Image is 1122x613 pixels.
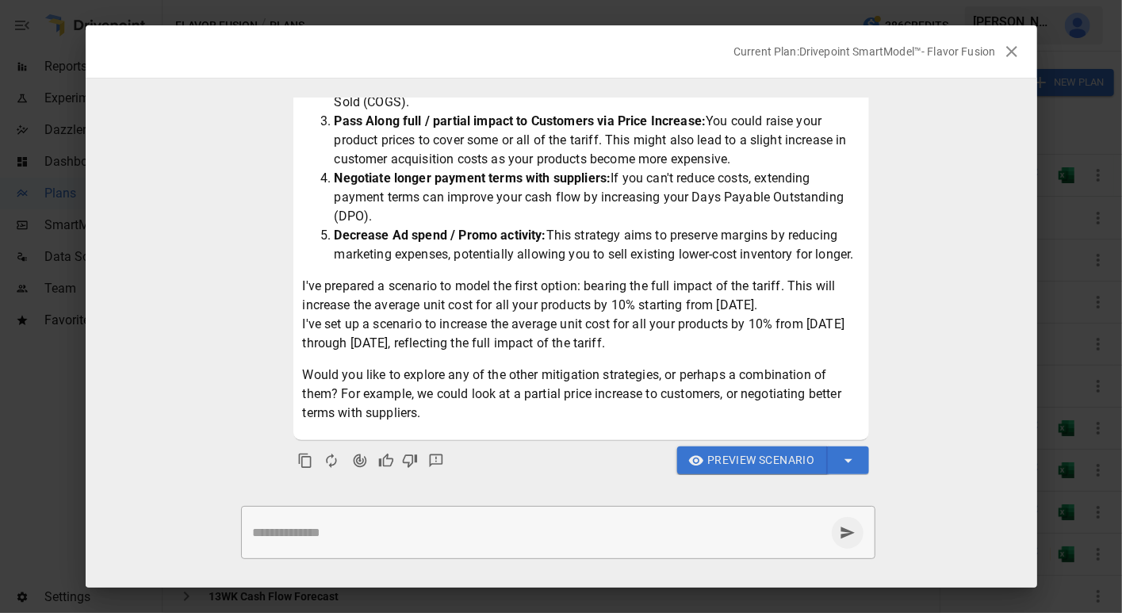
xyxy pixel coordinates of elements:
li: This strategy aims to preserve margins by reducing marketing expenses, potentially allowing you t... [335,226,860,264]
strong: Negotiate longer payment terms with suppliers: [335,170,611,186]
li: If you can't reduce costs, extending payment terms can improve your cash flow by increasing your ... [335,169,860,226]
span: Preview Scenario [707,450,814,470]
button: Detailed Feedback [422,446,450,475]
li: You could raise your product prices to cover some or all of the tariff. This might also lead to a... [335,112,860,169]
button: Copy to clipboard [293,449,317,473]
button: Good Response [374,449,398,473]
button: Agent Changes Data [346,446,374,475]
strong: Pass Along full / partial impact to Customers via Price Increase: [335,113,707,128]
p: I've prepared a scenario to model the first option: bearing the full impact of the tariff. This w... [303,277,860,353]
p: Current Plan: Drivepoint SmartModel™- Flavor Fusion [733,44,996,59]
button: Regenerate Response [317,446,346,475]
button: Bad Response [398,449,422,473]
button: Preview Scenario [677,446,828,475]
strong: Decrease Ad spend / Promo activity: [335,228,546,243]
p: Would you like to explore any of the other mitigation strategies, or perhaps a combination of the... [303,366,860,423]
